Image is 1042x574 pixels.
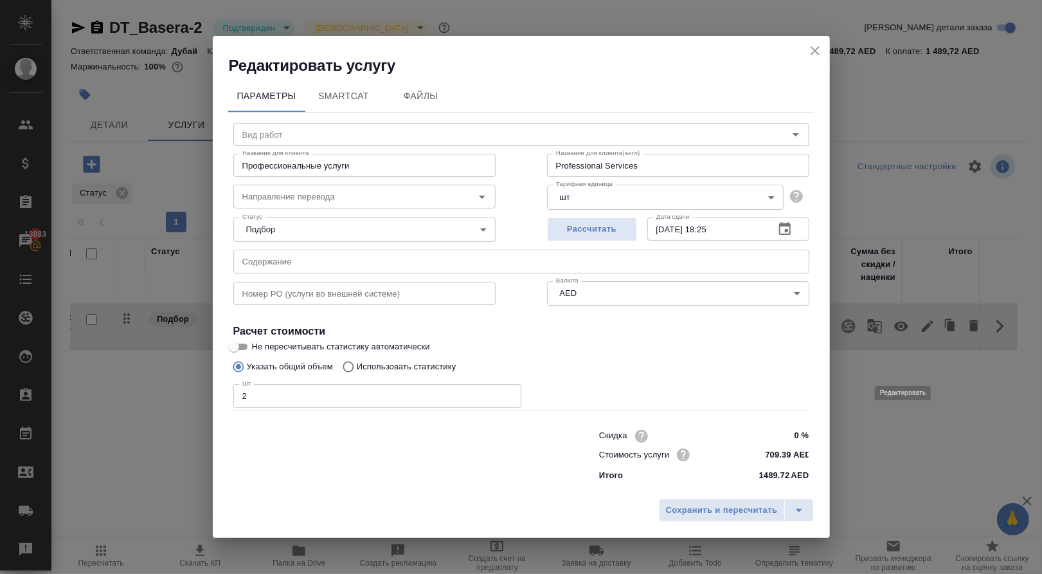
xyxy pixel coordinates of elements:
button: Open [473,188,491,206]
button: AED [556,288,581,299]
p: Стоимость услуги [599,449,670,461]
span: Рассчитать [554,222,630,237]
div: split button [659,499,814,522]
p: 1489.72 [759,469,790,482]
button: close [805,41,825,60]
p: Указать общий объем [247,360,333,373]
span: Файлы [390,88,452,104]
button: Подбор [242,224,280,235]
p: AED [791,469,809,482]
button: шт [556,192,574,203]
div: шт [547,185,784,209]
span: Сохранить и пересчитать [666,503,778,518]
p: Скидка [599,429,627,442]
span: Не пересчитывать статистику автоматически [252,340,430,353]
input: ✎ Введи что-нибудь [760,445,809,464]
p: Использовать статистику [357,360,456,373]
span: SmartCat [313,88,375,104]
p: Итого [599,469,623,482]
h2: Редактировать услугу [229,55,830,76]
span: Параметры [236,88,298,104]
h4: Расчет стоимости [233,324,809,339]
button: Рассчитать [547,218,637,241]
input: ✎ Введи что-нибудь [760,427,809,445]
div: AED [547,281,809,306]
button: Сохранить и пересчитать [659,499,785,522]
div: Подбор [233,218,496,242]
